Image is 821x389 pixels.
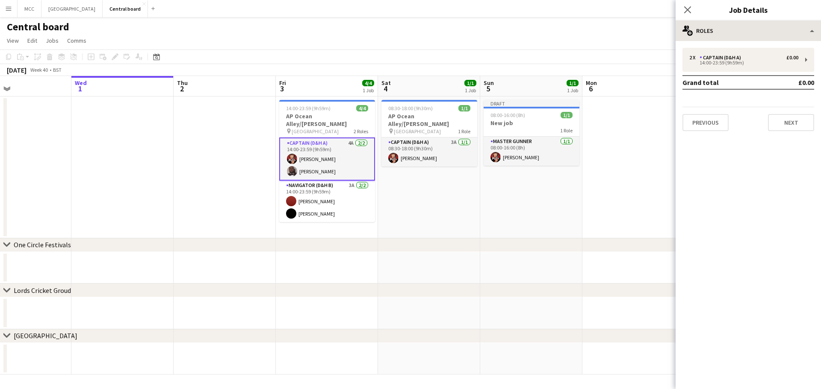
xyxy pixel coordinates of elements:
app-job-card: Draft08:00-16:00 (8h)1/1New job1 RoleMaster Gunner1/108:00-16:00 (8h)[PERSON_NAME] [484,100,579,166]
div: 1 Job [465,87,476,94]
span: View [7,37,19,44]
h3: AP Ocean Alley/[PERSON_NAME] [381,112,477,128]
span: 1 Role [560,127,573,134]
app-card-role: Captain (D&H A)4A2/214:00-23:59 (9h59m)[PERSON_NAME][PERSON_NAME] [279,137,375,181]
span: Mon [586,79,597,87]
span: 3 [278,84,286,94]
div: Captain (D&H A) [700,55,744,61]
span: Fri [279,79,286,87]
div: Roles [676,20,821,41]
span: Week 40 [28,67,50,73]
span: Thu [177,79,188,87]
div: 2 x [689,55,700,61]
span: Wed [75,79,87,87]
app-card-role: Captain (D&H A)3A1/108:30-18:00 (9h30m)[PERSON_NAME] [381,137,477,167]
span: Jobs [46,37,59,44]
a: Comms [64,35,90,46]
span: 6 [585,84,597,94]
div: One Circle Festivals [14,240,71,249]
app-card-role: Master Gunner1/108:00-16:00 (8h)[PERSON_NAME] [484,137,579,166]
button: [GEOGRAPHIC_DATA] [41,0,103,17]
a: Edit [24,35,41,46]
button: Previous [682,114,729,131]
span: 1 [74,84,87,94]
div: 14:00-23:59 (9h59m) [689,61,798,65]
app-job-card: 08:30-18:00 (9h30m)1/1AP Ocean Alley/[PERSON_NAME] [GEOGRAPHIC_DATA]1 RoleCaptain (D&H A)3A1/108:... [381,100,477,167]
span: 1/1 [458,105,470,111]
h3: Job Details [676,4,821,15]
div: [GEOGRAPHIC_DATA] [14,331,77,340]
span: 2 [176,84,188,94]
span: Comms [67,37,86,44]
span: Edit [27,37,37,44]
div: BST [53,67,62,73]
a: Jobs [42,35,62,46]
div: [DATE] [7,66,27,74]
td: Grand total [682,76,774,89]
span: [GEOGRAPHIC_DATA] [394,128,441,135]
span: 1/1 [464,80,476,86]
span: [GEOGRAPHIC_DATA] [292,128,339,135]
app-card-role: Navigator (D&H B)3A2/214:00-23:59 (9h59m)[PERSON_NAME][PERSON_NAME] [279,181,375,222]
h1: Central board [7,20,69,33]
div: Lords Cricket Groud [14,286,71,295]
button: MCC [18,0,41,17]
div: 1 Job [363,87,374,94]
span: 1 Role [458,128,470,135]
app-job-card: 14:00-23:59 (9h59m)4/4AP Ocean Alley/[PERSON_NAME] [GEOGRAPHIC_DATA]2 RolesCaptain (D&H A)4A2/214... [279,100,375,222]
td: £0.00 [774,76,814,89]
div: 1 Job [567,87,578,94]
div: £0.00 [786,55,798,61]
span: 1/1 [561,112,573,118]
a: View [3,35,22,46]
span: 4 [380,84,391,94]
span: 5 [482,84,494,94]
h3: AP Ocean Alley/[PERSON_NAME] [279,112,375,128]
span: 08:00-16:00 (8h) [490,112,525,118]
span: Sun [484,79,494,87]
span: 08:30-18:00 (9h30m) [388,105,433,111]
span: 1/1 [567,80,579,86]
span: 2 Roles [354,128,368,135]
span: 4/4 [356,105,368,111]
span: 14:00-23:59 (9h59m) [286,105,331,111]
h3: New job [484,119,579,127]
div: Draft [484,100,579,107]
span: 4/4 [362,80,374,86]
button: Next [768,114,814,131]
button: Central board [103,0,148,17]
span: Sat [381,79,391,87]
